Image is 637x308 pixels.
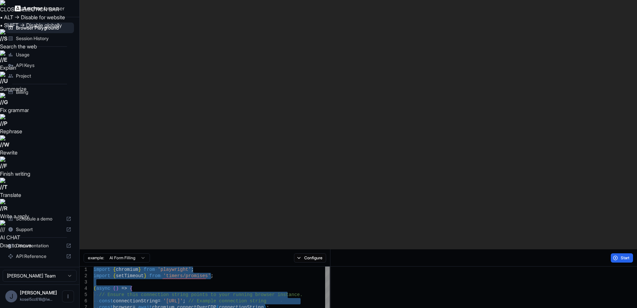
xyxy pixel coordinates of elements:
span: 'timers/promises' [163,273,211,278]
div: 3 [80,279,87,285]
span: from [144,267,155,272]
span: example: [88,255,104,261]
div: 1 [80,267,87,273]
button: Start [611,253,633,263]
span: Start [621,255,630,261]
span: ; [191,267,194,272]
span: connectionString [113,298,158,304]
span: = [158,298,160,304]
span: nning browser instance. [239,292,303,297]
div: 5 [80,292,87,298]
span: } [138,267,141,272]
span: import [94,273,110,278]
span: => [121,286,127,291]
button: Configure [294,253,326,263]
button: Open menu [62,290,74,302]
span: kosel5cc618@lwl.underseagolf.com [20,297,52,302]
span: { [113,273,116,278]
span: const [99,298,113,304]
span: ; [183,298,185,304]
span: { [113,267,116,272]
div: API Reference [5,251,74,262]
span: import [94,267,110,272]
span: ( [94,286,96,291]
span: 'playwright' [158,267,191,272]
span: // Ensure this connection string points to your ru [99,292,239,297]
div: 6 [80,298,87,304]
span: async [96,286,110,291]
span: { [130,286,132,291]
span: ; [211,273,213,278]
span: API Reference [16,253,63,260]
span: chromium [116,267,138,272]
span: setTimeout [116,273,144,278]
span: from [149,273,161,278]
span: } [144,273,146,278]
span: '[URL]' [163,298,183,304]
span: // Example connection string [188,298,266,304]
span: ) [116,286,118,291]
span: John U. [20,290,57,295]
div: 2 [80,273,87,279]
span: ( [113,286,116,291]
div: J [5,290,17,302]
div: 4 [80,285,87,292]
